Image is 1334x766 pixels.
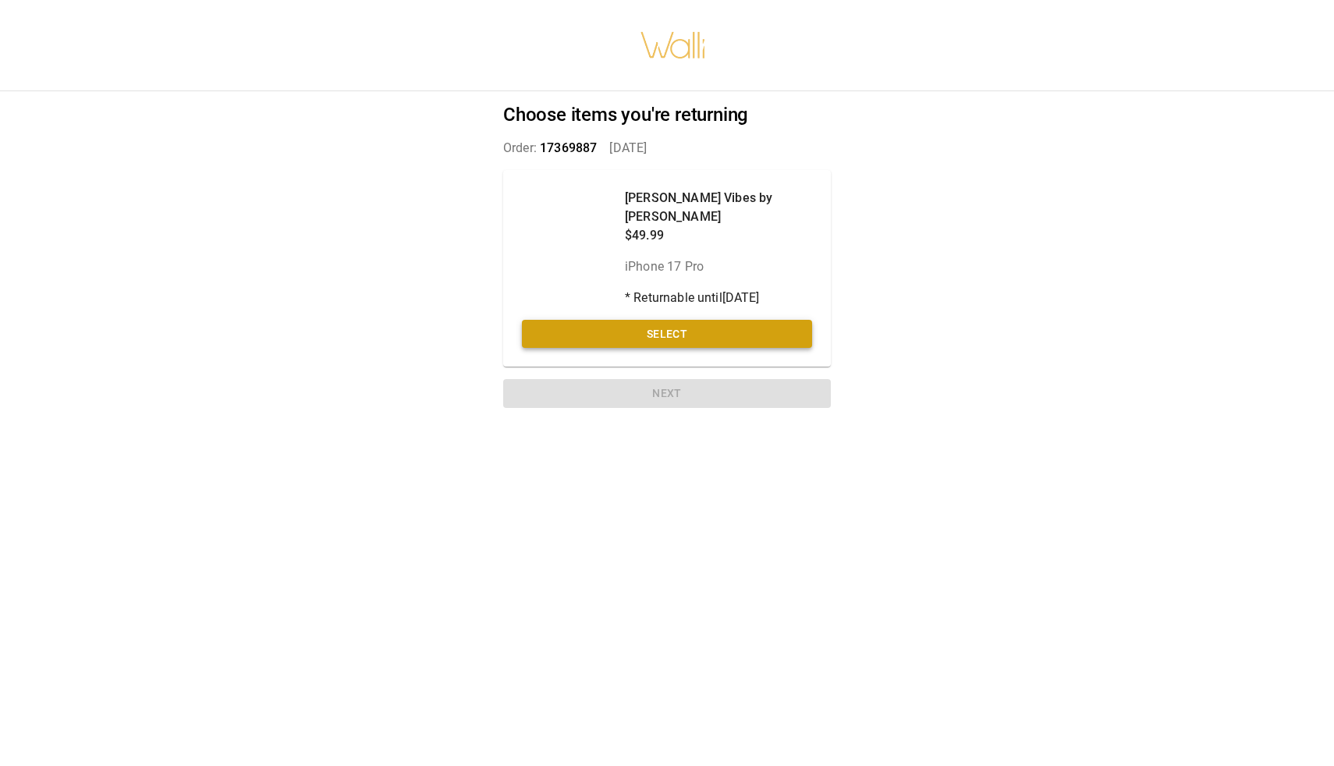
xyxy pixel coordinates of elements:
p: * Returnable until [DATE] [625,289,812,307]
img: walli-inc.myshopify.com [640,12,707,79]
h2: Choose items you're returning [503,104,831,126]
button: Select [522,320,812,349]
p: $49.99 [625,226,812,245]
p: [PERSON_NAME] Vibes by [PERSON_NAME] [625,189,812,226]
p: Order: [DATE] [503,139,831,158]
span: 17369887 [540,140,597,155]
p: iPhone 17 Pro [625,257,812,276]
